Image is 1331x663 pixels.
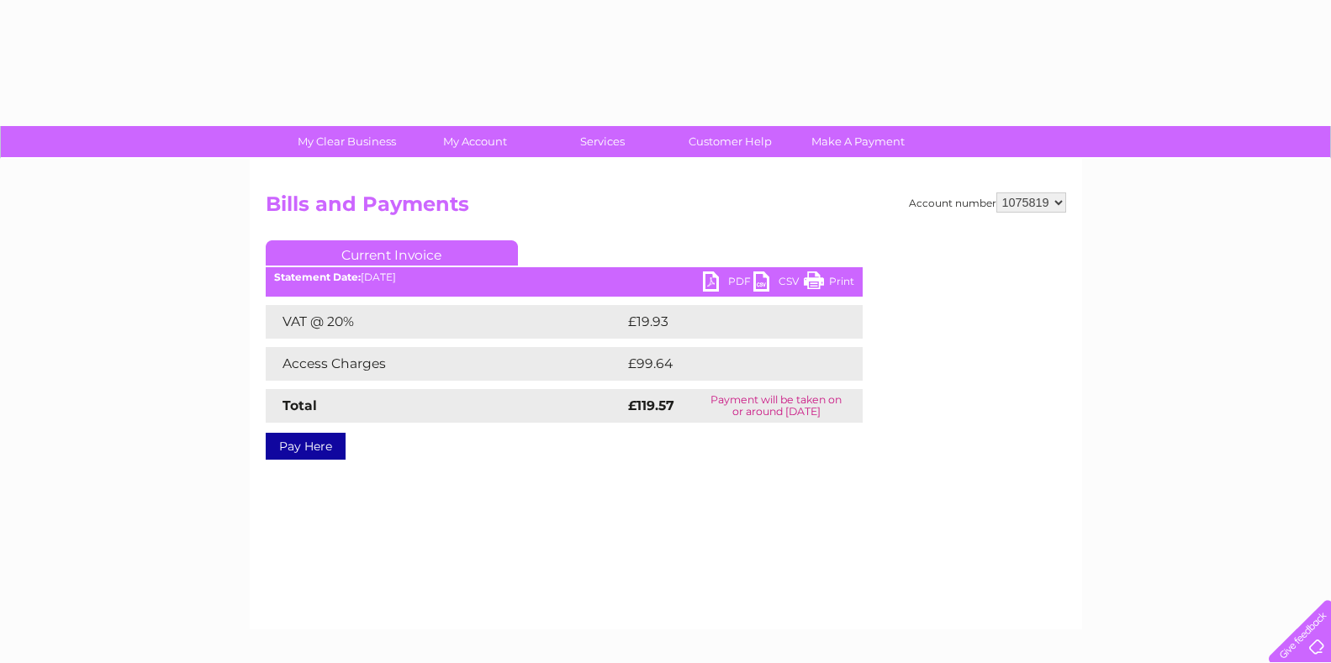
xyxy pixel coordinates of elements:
[266,347,624,381] td: Access Charges
[789,126,927,157] a: Make A Payment
[909,192,1066,213] div: Account number
[690,389,862,423] td: Payment will be taken on or around [DATE]
[266,192,1066,224] h2: Bills and Payments
[266,240,518,266] a: Current Invoice
[753,271,804,296] a: CSV
[266,271,863,283] div: [DATE]
[405,126,544,157] a: My Account
[283,397,317,413] strong: Total
[703,271,753,296] a: PDF
[266,305,624,339] td: VAT @ 20%
[533,126,672,157] a: Services
[661,126,800,157] a: Customer Help
[624,305,827,339] td: £19.93
[277,126,416,157] a: My Clear Business
[274,271,361,283] b: Statement Date:
[266,433,346,460] a: Pay Here
[624,347,830,381] td: £99.64
[804,271,854,296] a: Print
[628,397,674,413] strong: £119.57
